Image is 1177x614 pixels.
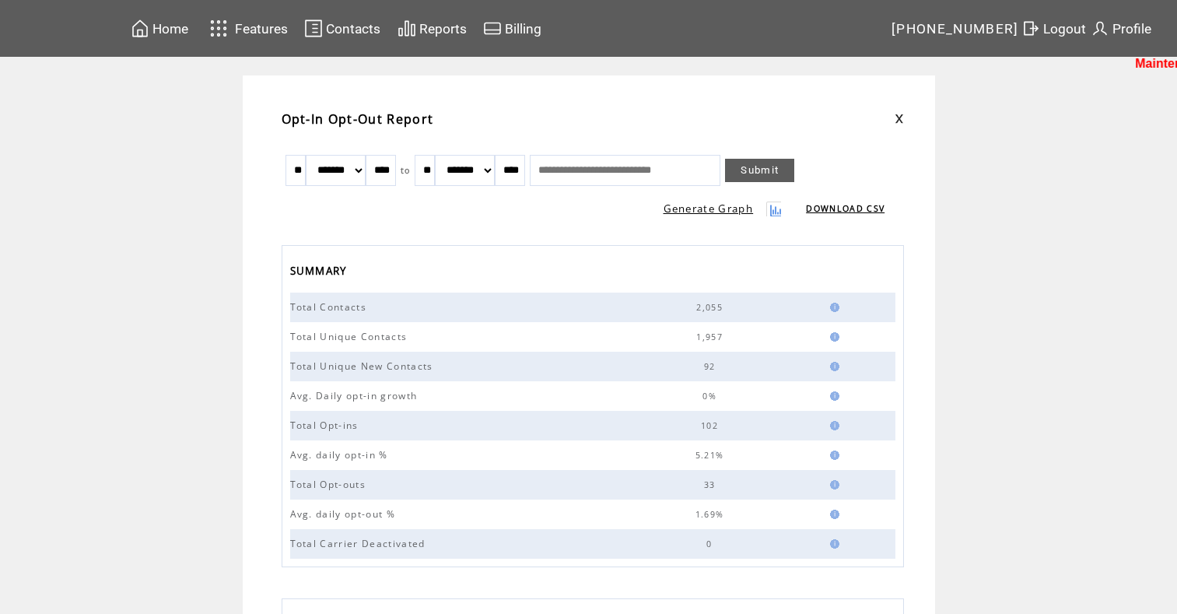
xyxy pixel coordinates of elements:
a: Contacts [302,16,383,40]
img: exit.svg [1021,19,1040,38]
span: Avg. Daily opt-in growth [290,389,422,402]
span: Profile [1112,21,1151,37]
a: Home [128,16,191,40]
span: 1.69% [695,509,728,520]
span: Reports [419,21,467,37]
img: help.gif [825,362,839,371]
span: Avg. daily opt-in % [290,448,392,461]
span: to [401,165,411,176]
a: Billing [481,16,544,40]
span: 2,055 [696,302,727,313]
img: help.gif [825,332,839,342]
img: chart.svg [398,19,416,38]
a: Reports [395,16,469,40]
a: Profile [1088,16,1154,40]
span: Opt-In Opt-Out Report [282,111,434,128]
span: Total Contacts [290,300,371,314]
span: Features [235,21,288,37]
span: Total Carrier Deactivated [290,537,429,550]
span: 102 [701,420,722,431]
a: Submit [725,159,794,182]
img: contacts.svg [304,19,323,38]
img: help.gif [825,539,839,549]
a: Generate Graph [664,202,754,216]
span: 33 [704,479,720,490]
img: help.gif [825,421,839,430]
a: Logout [1019,16,1088,40]
img: creidtcard.svg [483,19,502,38]
span: 1,957 [696,332,727,342]
img: home.svg [131,19,149,38]
span: 5.21% [695,450,728,461]
span: Avg. daily opt-out % [290,507,400,521]
img: features.svg [205,16,233,41]
span: 0% [702,391,720,402]
span: SUMMARY [290,260,351,286]
span: Total Opt-ins [290,419,363,432]
span: Total Unique New Contacts [290,360,437,373]
span: Home [152,21,188,37]
img: help.gif [825,480,839,489]
span: Billing [505,21,541,37]
img: help.gif [825,451,839,460]
span: Total Unique Contacts [290,330,412,343]
span: 0 [706,539,716,549]
span: Logout [1043,21,1086,37]
img: help.gif [825,391,839,401]
a: Features [203,13,291,44]
img: help.gif [825,303,839,312]
span: Total Opt-outs [290,478,370,491]
img: profile.svg [1091,19,1109,38]
span: Contacts [326,21,380,37]
span: [PHONE_NUMBER] [892,21,1019,37]
span: 92 [704,361,720,372]
a: DOWNLOAD CSV [806,203,885,214]
img: help.gif [825,510,839,519]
